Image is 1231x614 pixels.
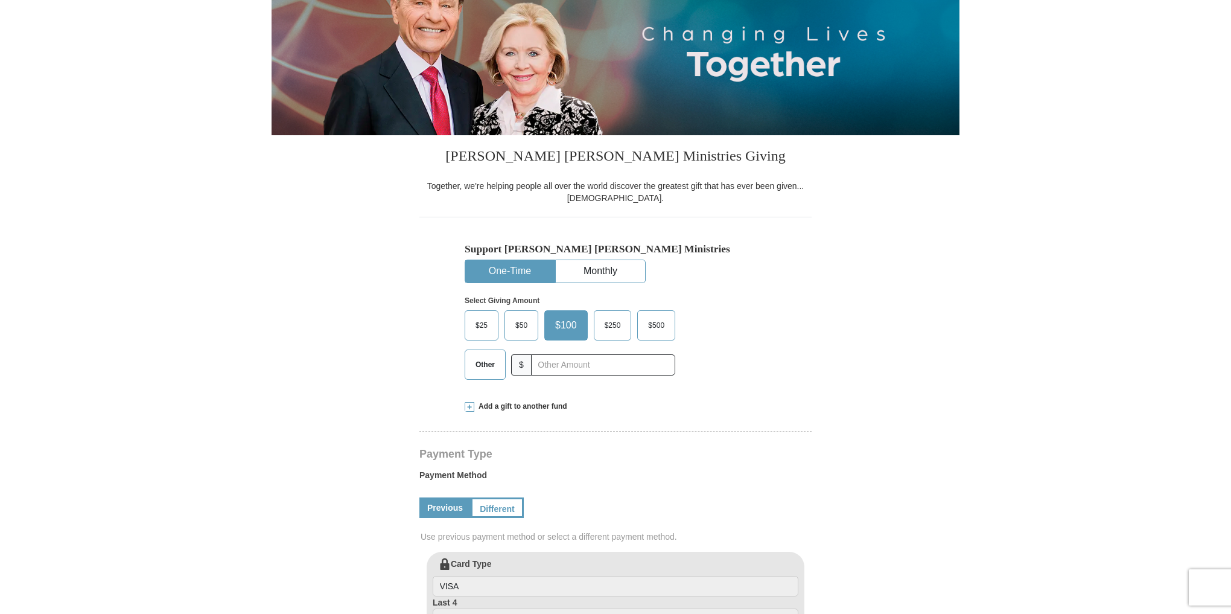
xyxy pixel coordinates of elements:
[419,469,812,487] label: Payment Method
[465,296,539,305] strong: Select Giving Amount
[509,316,533,334] span: $50
[469,356,501,374] span: Other
[419,449,812,459] h4: Payment Type
[471,497,524,518] a: Different
[419,497,471,518] a: Previous
[469,316,494,334] span: $25
[465,260,555,283] button: One-Time
[556,260,645,283] button: Monthly
[433,576,798,596] input: Card Type
[433,558,798,596] label: Card Type
[599,316,627,334] span: $250
[421,531,813,543] span: Use previous payment method or select a different payment method.
[419,135,812,180] h3: [PERSON_NAME] [PERSON_NAME] Ministries Giving
[642,316,670,334] span: $500
[549,316,583,334] span: $100
[531,354,675,376] input: Other Amount
[419,180,812,204] div: Together, we're helping people all over the world discover the greatest gift that has ever been g...
[474,401,567,412] span: Add a gift to another fund
[465,243,766,255] h5: Support [PERSON_NAME] [PERSON_NAME] Ministries
[511,354,532,376] span: $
